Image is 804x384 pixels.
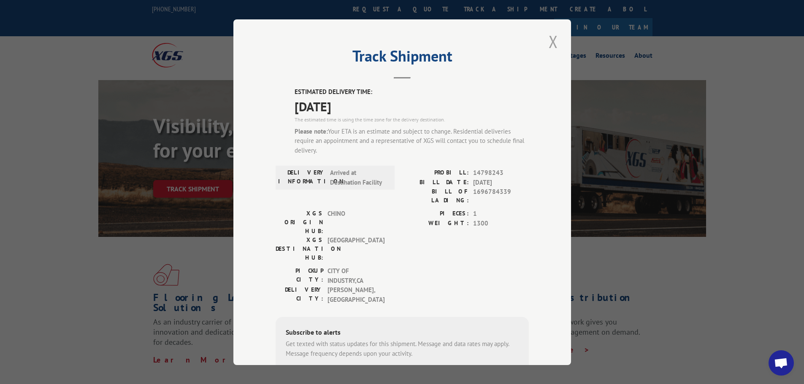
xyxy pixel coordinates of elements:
label: PICKUP CITY: [276,266,323,285]
strong: Please note: [295,127,328,135]
span: [DATE] [295,97,529,115]
span: 1 [473,209,529,219]
button: Close modal [546,30,560,53]
span: 1696784339 [473,187,529,205]
label: ESTIMATED DELIVERY TIME: [295,87,529,97]
span: [DATE] [473,177,529,187]
label: XGS DESTINATION HUB: [276,236,323,262]
a: Open chat [769,350,794,376]
span: [PERSON_NAME] , [GEOGRAPHIC_DATA] [328,285,384,304]
div: Your ETA is an estimate and subject to change. Residential deliveries require an appointment and ... [295,126,529,155]
span: Arrived at Destination Facility [330,168,387,187]
span: 14798243 [473,168,529,178]
label: DELIVERY CITY: [276,285,323,304]
h2: Track Shipment [276,50,529,66]
label: BILL OF LADING: [402,187,469,205]
span: 1300 [473,218,529,228]
div: Get texted with status updates for this shipment. Message and data rates may apply. Message frequ... [286,339,519,358]
span: [GEOGRAPHIC_DATA] [328,236,384,262]
div: Subscribe to alerts [286,327,519,339]
label: PIECES: [402,209,469,219]
label: BILL DATE: [402,177,469,187]
label: DELIVERY INFORMATION: [278,168,326,187]
label: XGS ORIGIN HUB: [276,209,323,236]
span: CHINO [328,209,384,236]
div: The estimated time is using the time zone for the delivery destination. [295,115,529,123]
span: CITY OF INDUSTRY , CA [328,266,384,285]
label: WEIGHT: [402,218,469,228]
label: PROBILL: [402,168,469,178]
